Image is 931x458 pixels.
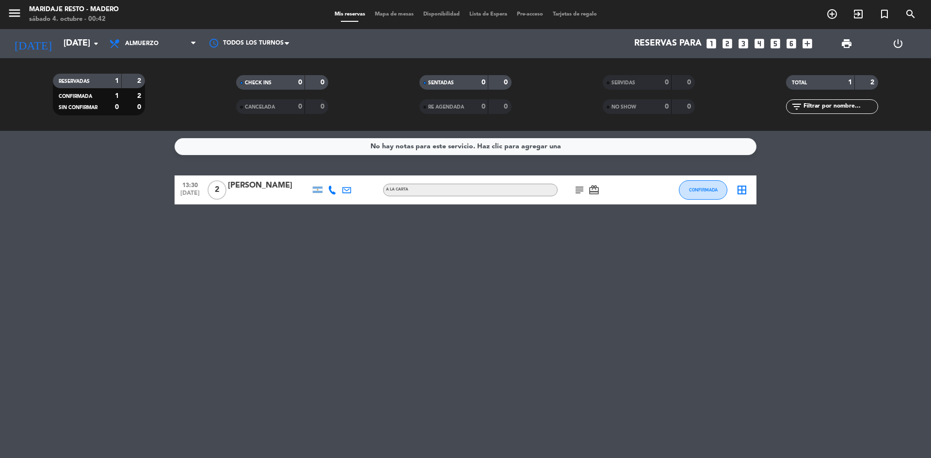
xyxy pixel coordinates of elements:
[826,8,838,20] i: add_circle_outline
[7,6,22,20] i: menu
[125,40,159,47] span: Almuerzo
[298,79,302,86] strong: 0
[872,29,924,58] div: LOG OUT
[428,105,464,110] span: RE AGENDADA
[465,12,512,17] span: Lista de Espera
[892,38,904,49] i: power_settings_new
[665,103,669,110] strong: 0
[137,93,143,99] strong: 2
[870,79,876,86] strong: 2
[803,101,878,112] input: Filtrar por nombre...
[905,8,916,20] i: search
[90,38,102,49] i: arrow_drop_down
[504,79,510,86] strong: 0
[705,37,718,50] i: looks_one
[689,187,718,192] span: CONFIRMADA
[721,37,734,50] i: looks_two
[848,79,852,86] strong: 1
[7,33,59,54] i: [DATE]
[245,80,272,85] span: CHECK INS
[665,79,669,86] strong: 0
[687,103,693,110] strong: 0
[137,104,143,111] strong: 0
[330,12,370,17] span: Mis reservas
[418,12,465,17] span: Disponibilidad
[115,78,119,84] strong: 1
[769,37,782,50] i: looks_5
[115,93,119,99] strong: 1
[634,39,702,48] span: Reservas para
[59,105,97,110] span: SIN CONFIRMAR
[611,105,636,110] span: NO SHOW
[7,6,22,24] button: menu
[879,8,890,20] i: turned_in_not
[370,141,561,152] div: No hay notas para este servicio. Haz clic para agregar una
[386,188,408,191] span: A LA CARTA
[298,103,302,110] strong: 0
[687,79,693,86] strong: 0
[228,179,310,192] div: [PERSON_NAME]
[548,12,602,17] span: Tarjetas de regalo
[736,184,748,196] i: border_all
[852,8,864,20] i: exit_to_app
[801,37,814,50] i: add_box
[512,12,548,17] span: Pre-acceso
[178,179,202,190] span: 13:30
[482,79,485,86] strong: 0
[785,37,798,50] i: looks_6
[178,190,202,201] span: [DATE]
[574,184,585,196] i: subject
[737,37,750,50] i: looks_3
[482,103,485,110] strong: 0
[115,104,119,111] strong: 0
[137,78,143,84] strong: 2
[428,80,454,85] span: SENTADAS
[588,184,600,196] i: card_giftcard
[59,79,90,84] span: RESERVADAS
[208,180,226,200] span: 2
[753,37,766,50] i: looks_4
[321,103,326,110] strong: 0
[504,103,510,110] strong: 0
[245,105,275,110] span: CANCELADA
[370,12,418,17] span: Mapa de mesas
[29,5,119,15] div: Maridaje Resto - Madero
[679,180,727,200] button: CONFIRMADA
[791,101,803,112] i: filter_list
[611,80,635,85] span: SERVIDAS
[321,79,326,86] strong: 0
[59,94,92,99] span: CONFIRMADA
[29,15,119,24] div: sábado 4. octubre - 00:42
[841,38,852,49] span: print
[792,80,807,85] span: TOTAL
